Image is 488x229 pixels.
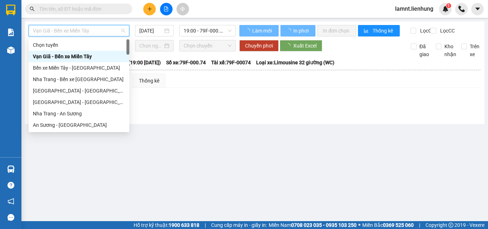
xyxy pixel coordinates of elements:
[291,222,357,228] strong: 0708 023 035 - 0935 103 250
[176,3,189,15] button: aim
[389,4,439,13] span: lamnt.lienhung
[245,28,251,33] span: loading
[160,3,173,15] button: file-add
[29,96,129,108] div: Nha Trang - Hà Tiên
[280,40,322,51] button: Xuất Excel
[33,64,125,72] div: Bến xe Miền Tây - [GEOGRAPHIC_DATA]
[417,27,436,35] span: Lọc CR
[29,62,129,74] div: Bến xe Miền Tây - Nha Trang
[29,85,129,96] div: Tịnh Biên - Khánh Hòa
[280,25,315,36] button: In phơi
[448,223,453,228] span: copyright
[33,25,125,36] span: Vạn Giã - Bến xe Miền Tây
[358,224,360,226] span: ⚪️
[180,6,185,11] span: aim
[6,5,15,15] img: logo-vxr
[474,6,481,12] span: caret-down
[364,28,370,34] span: bar-chart
[184,25,231,36] span: 19:00 - 79F-000.74
[358,25,400,36] button: bar-chartThống kê
[7,165,15,173] img: warehouse-icon
[33,75,125,83] div: Nha Trang - Bến xe [GEOGRAPHIC_DATA]
[139,27,163,35] input: 13/08/2025
[139,77,159,85] div: Thống kê
[164,6,169,11] span: file-add
[169,222,199,228] strong: 1900 633 818
[109,59,161,66] span: Chuyến: (19:00 [DATE])
[7,29,15,36] img: solution-icon
[184,40,231,51] span: Chọn chuyến
[29,51,129,62] div: Vạn Giã - Bến xe Miền Tây
[33,110,125,118] div: Nha Trang - An Sương
[317,25,356,36] button: In đơn chọn
[383,222,414,228] strong: 0369 525 060
[252,27,273,35] span: Làm mới
[437,27,456,35] span: Lọc CC
[205,221,206,229] span: |
[29,108,129,119] div: Nha Trang - An Sương
[147,6,152,11] span: plus
[33,41,125,49] div: Chọn tuyến
[419,221,420,229] span: |
[447,3,450,8] span: 1
[8,198,14,205] span: notification
[39,5,124,13] input: Tìm tên, số ĐT hoặc mã đơn
[33,53,125,60] div: Vạn Giã - Bến xe Miền Tây
[166,59,206,66] span: Số xe: 79F-000.74
[471,3,484,15] button: caret-down
[33,87,125,95] div: [GEOGRAPHIC_DATA] - [GEOGRAPHIC_DATA]
[30,6,35,11] span: search
[139,42,163,50] input: Chọn ngày
[239,40,279,51] button: Chuyển phơi
[269,221,357,229] span: Miền Nam
[8,214,14,221] span: message
[417,43,432,58] span: Đã giao
[467,43,482,58] span: Trên xe
[29,74,129,85] div: Nha Trang - Bến xe Miền Tây
[29,39,129,51] div: Chọn tuyến
[134,221,199,229] span: Hỗ trợ kỹ thuật:
[211,221,267,229] span: Cung cấp máy in - giấy in:
[211,59,251,66] span: Tài xế: 79F-00074
[458,6,465,12] img: phone-icon
[256,59,334,66] span: Loại xe: Limousine 32 giường (WC)
[29,119,129,131] div: An Sương - Nha Trang
[442,6,449,12] img: icon-new-feature
[362,221,414,229] span: Miền Bắc
[286,28,292,33] span: loading
[442,43,459,58] span: Kho nhận
[373,27,394,35] span: Thống kê
[446,3,451,8] sup: 1
[7,46,15,54] img: warehouse-icon
[33,121,125,129] div: An Sương - [GEOGRAPHIC_DATA]
[33,98,125,106] div: [GEOGRAPHIC_DATA] - [GEOGRAPHIC_DATA]
[239,25,279,36] button: Làm mới
[293,27,310,35] span: In phơi
[143,3,156,15] button: plus
[8,182,14,189] span: question-circle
